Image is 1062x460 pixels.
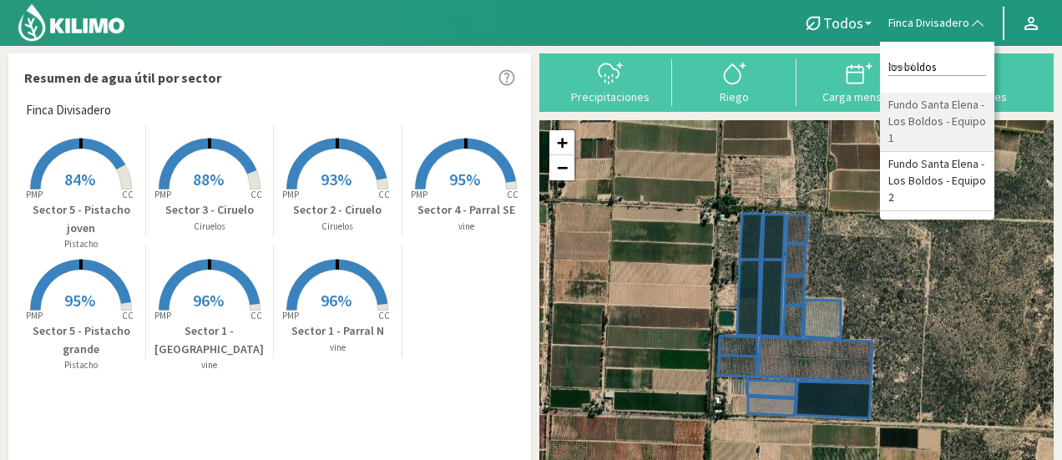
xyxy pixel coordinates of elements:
tspan: CC [250,310,262,321]
tspan: PMP [282,310,299,321]
span: 93% [321,169,351,190]
li: Fundo Santa Elena - Los Boldos - Equipo 2 [880,152,994,211]
p: vine [146,358,274,372]
span: 88% [193,169,224,190]
button: Precipitaciones [548,59,672,104]
p: Sector 4 - Parral SE [402,201,531,219]
tspan: PMP [154,189,171,200]
p: Sector 2 - Ciruelo [274,201,402,219]
li: Fundo Santa Elena - Los Boldos - Equipo 1 [880,93,994,152]
p: Sector 5 - Pistacho joven [18,201,145,237]
span: 96% [193,290,224,311]
div: Precipitaciones [553,91,667,103]
tspan: PMP [154,310,171,321]
p: Ciruelos [274,220,402,234]
button: Riego [672,59,796,104]
p: Pistacho [18,358,145,372]
div: Riego [677,91,791,103]
a: Zoom in [549,130,574,155]
tspan: CC [508,189,519,200]
button: Finca Divisadero [880,5,994,42]
tspan: CC [123,189,134,200]
p: Resumen de agua útil por sector [24,68,221,88]
p: Ciruelos [146,220,274,234]
img: Kilimo [17,3,126,43]
span: Finca Divisadero [888,15,969,32]
span: 95% [449,169,480,190]
div: Carga mensual [802,91,916,103]
p: vine [402,220,531,234]
p: Sector 1 - [GEOGRAPHIC_DATA] [146,322,274,358]
p: Sector 5 - Pistacho grande [18,322,145,358]
button: Carga mensual [796,59,921,104]
span: 84% [64,169,95,190]
tspan: PMP [26,310,43,321]
tspan: CC [379,189,391,200]
tspan: CC [123,310,134,321]
tspan: CC [379,310,391,321]
tspan: PMP [26,189,43,200]
tspan: PMP [282,189,299,200]
tspan: CC [250,189,262,200]
p: Pistacho [18,237,145,251]
span: 95% [64,290,95,311]
p: Sector 3 - Ciruelo [146,201,274,219]
p: vine [274,341,402,355]
span: Todos [823,14,863,32]
a: Zoom out [549,155,574,180]
span: Finca Divisadero [26,101,111,120]
tspan: PMP [411,189,427,200]
span: 96% [321,290,351,311]
p: Sector 1 - Parral N [274,322,402,340]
